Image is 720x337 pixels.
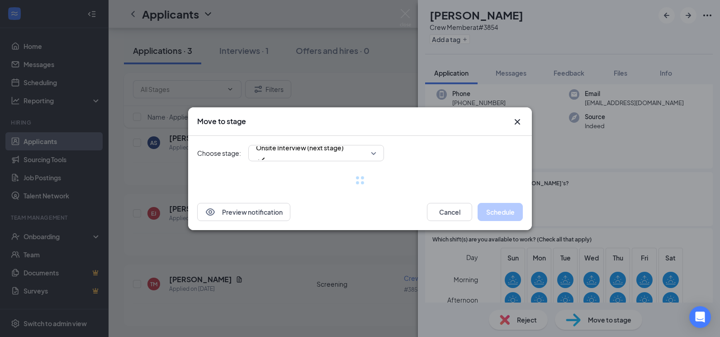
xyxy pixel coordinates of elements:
button: EyePreview notification [197,203,290,221]
svg: Eye [205,207,216,217]
h3: Move to stage [197,116,246,126]
span: Onsite Interview (next stage) [256,141,344,154]
button: Close [512,116,523,127]
div: Open Intercom Messenger [689,306,711,328]
button: Schedule [478,203,523,221]
button: Cancel [427,203,472,221]
svg: Checkmark [256,154,267,165]
svg: Cross [512,116,523,127]
span: Choose stage: [197,148,241,158]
